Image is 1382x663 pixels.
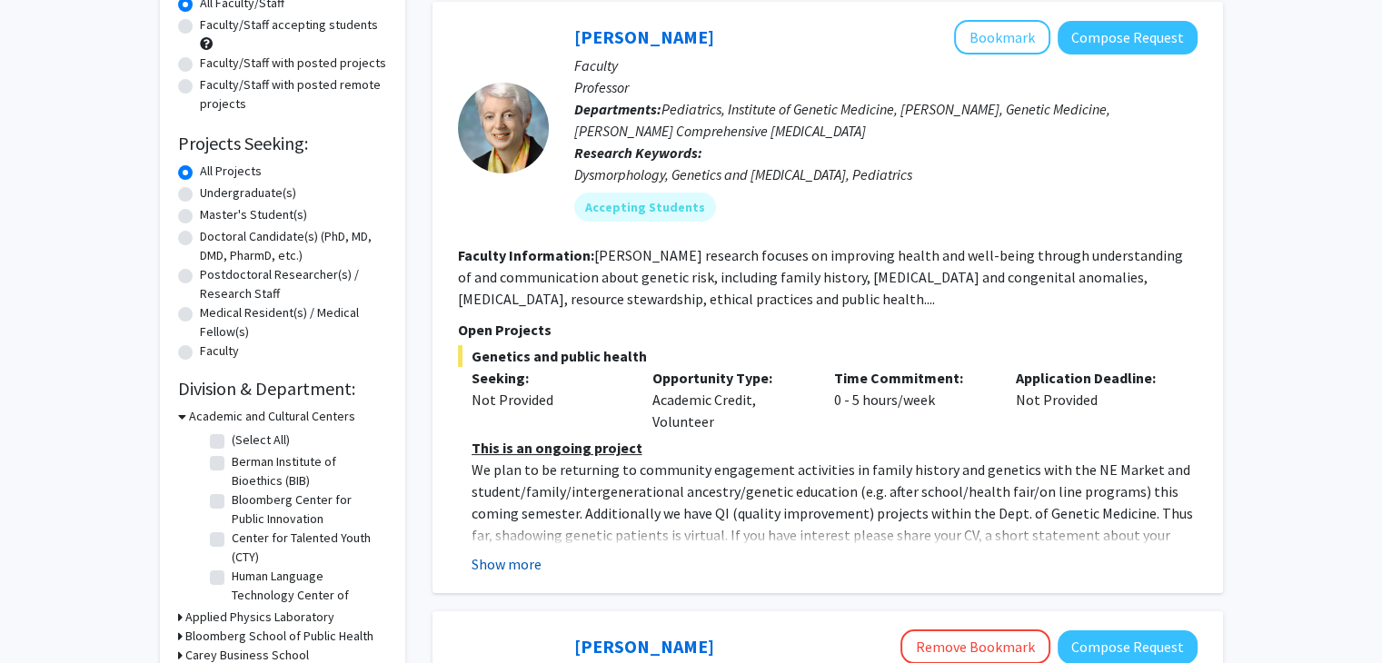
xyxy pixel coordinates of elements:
label: (Select All) [232,430,290,450]
h3: Academic and Cultural Centers [189,407,355,426]
label: Bloomberg Center for Public Innovation [232,490,383,529]
a: [PERSON_NAME] [574,25,714,48]
p: Seeking: [472,367,626,389]
button: Compose Request to Joann Bodurtha [1058,21,1198,54]
u: This is an ongoing project [472,439,642,457]
mat-chip: Accepting Students [574,193,716,222]
button: Show more [472,553,542,575]
p: Application Deadline: [1016,367,1170,389]
div: 0 - 5 hours/week [820,367,1002,432]
b: Faculty Information: [458,246,594,264]
button: Add Joann Bodurtha to Bookmarks [954,20,1050,54]
p: Faculty [574,54,1198,76]
label: Master's Student(s) [200,205,307,224]
p: Professor [574,76,1198,98]
div: Academic Credit, Volunteer [639,367,820,432]
h3: Bloomberg School of Public Health [185,627,373,646]
label: Undergraduate(s) [200,183,296,203]
span: Genetics and public health [458,345,1198,367]
a: [PERSON_NAME] [574,635,714,658]
p: We plan to be returning to community engagement activities in family history and genetics with th... [472,459,1198,589]
div: Not Provided [472,389,626,411]
div: Not Provided [1002,367,1184,432]
b: Research Keywords: [574,143,702,162]
label: Berman Institute of Bioethics (BIB) [232,452,383,490]
label: Faculty/Staff accepting students [200,15,378,35]
label: Faculty [200,341,239,361]
iframe: Chat [14,581,77,649]
p: Open Projects [458,319,1198,341]
label: Center for Talented Youth (CTY) [232,529,383,567]
h2: Division & Department: [178,378,387,400]
div: Dysmorphology, Genetics and [MEDICAL_DATA], Pediatrics [574,163,1198,185]
label: Doctoral Candidate(s) (PhD, MD, DMD, PharmD, etc.) [200,227,387,265]
h3: Applied Physics Laboratory [185,608,334,627]
label: Medical Resident(s) / Medical Fellow(s) [200,303,387,341]
label: Human Language Technology Center of Excellence (HLTCOE) [232,567,383,624]
span: Pediatrics, Institute of Genetic Medicine, [PERSON_NAME], Genetic Medicine, [PERSON_NAME] Compreh... [574,100,1110,140]
label: All Projects [200,162,262,181]
label: Faculty/Staff with posted remote projects [200,75,387,114]
label: Faculty/Staff with posted projects [200,54,386,73]
h2: Projects Seeking: [178,133,387,154]
label: Postdoctoral Researcher(s) / Research Staff [200,265,387,303]
p: Opportunity Type: [652,367,807,389]
p: Time Commitment: [834,367,989,389]
b: Departments: [574,100,661,118]
fg-read-more: [PERSON_NAME] research focuses on improving health and well-being through understanding of and co... [458,246,1183,308]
